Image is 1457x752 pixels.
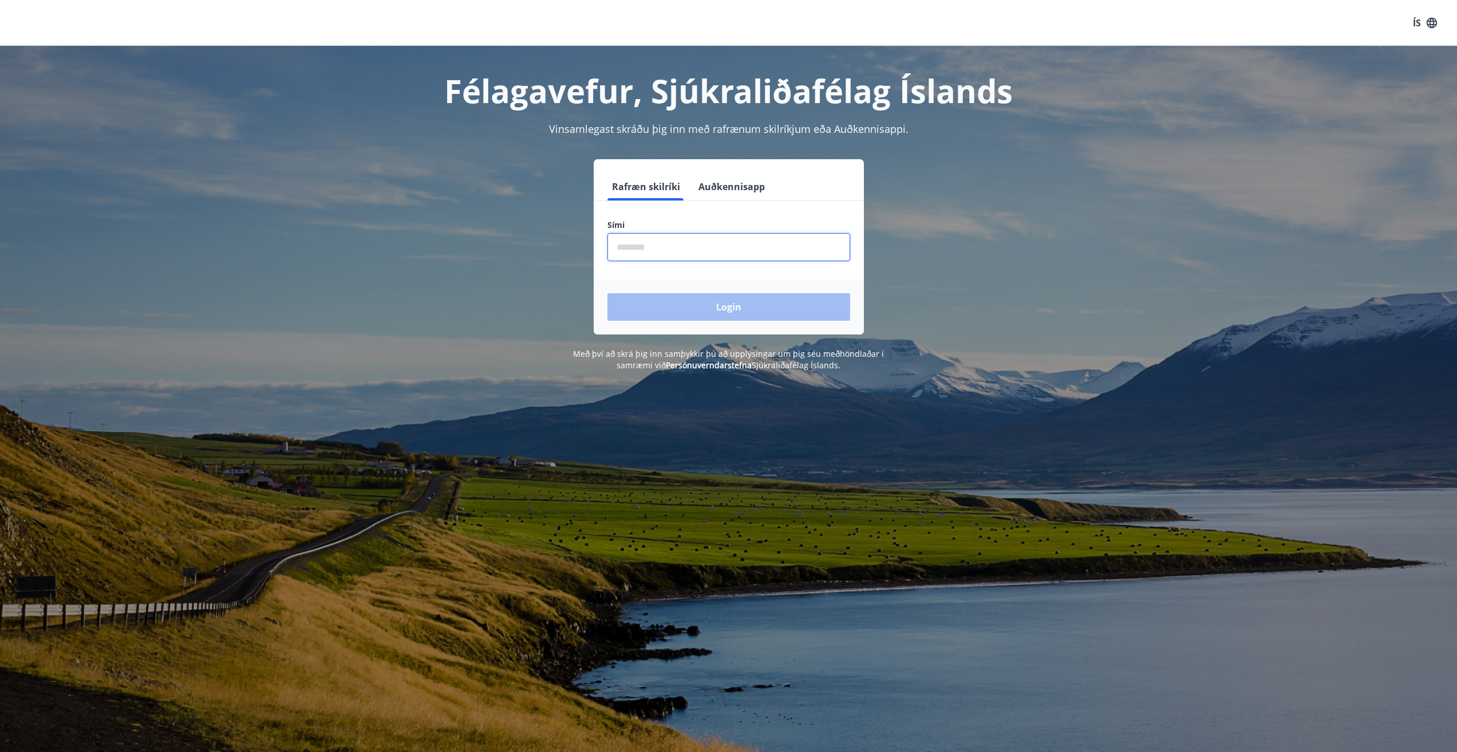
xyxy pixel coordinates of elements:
h1: Félagavefur, Sjúkraliðafélag Íslands [330,69,1127,112]
button: Auðkennisapp [694,173,769,200]
span: Með því að skrá þig inn samþykkir þú að upplýsingar um þig séu meðhöndlaðar í samræmi við Sjúkral... [573,348,884,371]
a: Persónuverndarstefna [666,360,752,371]
span: Vinsamlegast skráðu þig inn með rafrænum skilríkjum eða Auðkennisappi. [549,122,909,136]
button: Rafræn skilríki [607,173,685,200]
label: Sími [607,219,850,231]
button: ÍS [1407,13,1443,33]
